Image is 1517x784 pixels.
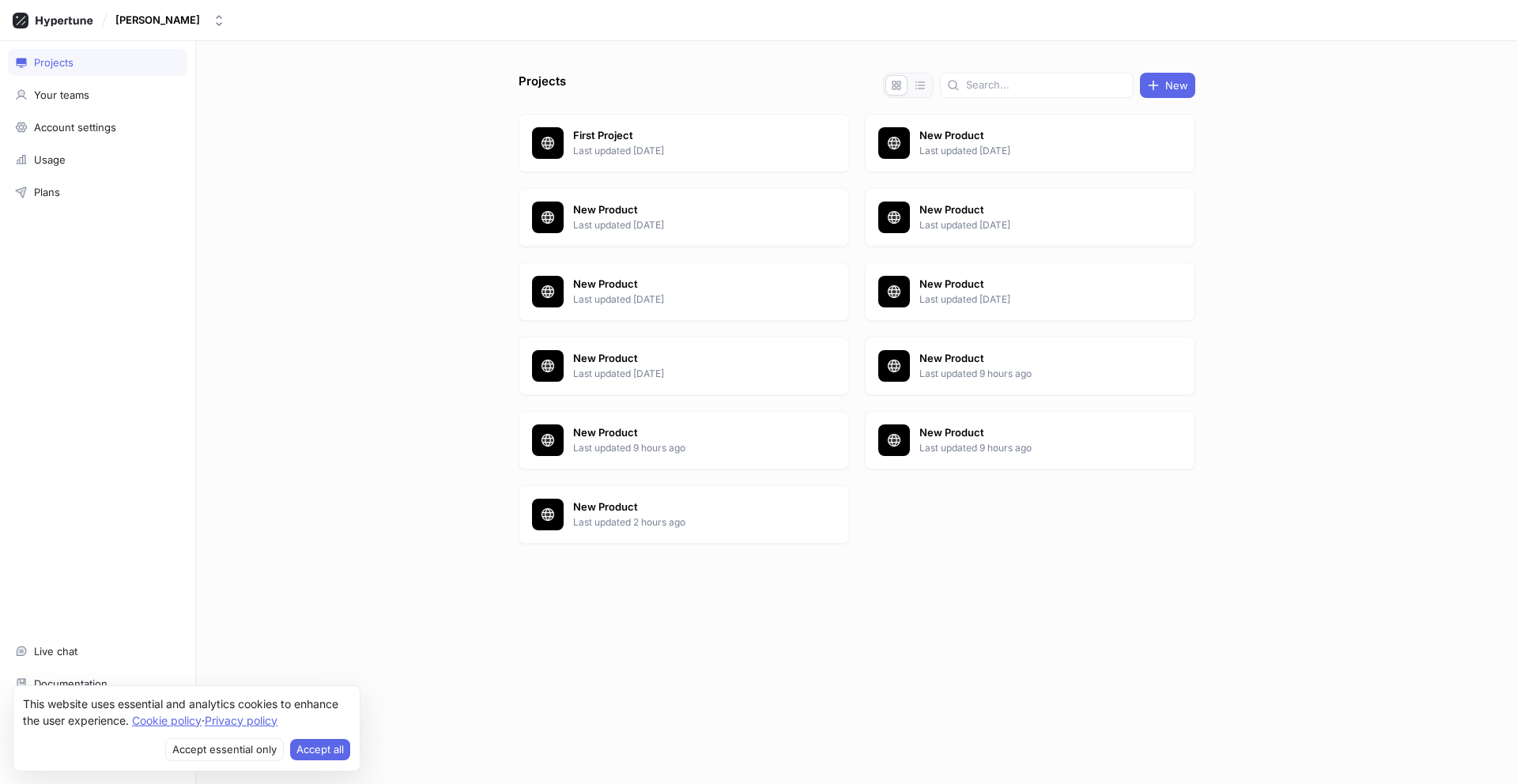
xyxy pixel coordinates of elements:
[919,277,1149,292] p: New Product
[573,367,802,381] p: Last updated [DATE]
[966,77,1126,93] input: Search...
[919,367,1149,381] p: Last updated 9 hours ago
[573,425,802,441] p: New Product
[23,695,350,729] div: This website uses essential and analytics cookies to enhance the user experience. ‧
[1140,73,1195,98] button: New
[573,202,802,218] p: New Product
[34,153,66,166] div: Usage
[919,144,1149,158] p: Last updated [DATE]
[573,218,802,232] p: Last updated [DATE]
[34,89,89,101] div: Your teams
[34,186,60,198] div: Plans
[573,128,802,144] p: First Project
[8,49,187,76] a: Projects
[115,13,200,27] div: [PERSON_NAME]
[34,677,108,690] div: Documentation
[573,351,802,367] p: New Product
[8,81,187,108] a: Your teams
[8,114,187,141] a: Account settings
[109,7,232,33] button: [PERSON_NAME]
[919,441,1149,455] p: Last updated 9 hours ago
[1165,81,1188,90] span: New
[573,441,802,455] p: Last updated 9 hours ago
[205,714,277,727] a: Privacy policy
[8,179,187,205] a: Plans
[919,202,1149,218] p: New Product
[919,218,1149,232] p: Last updated [DATE]
[919,292,1149,307] p: Last updated [DATE]
[34,645,77,658] div: Live chat
[573,277,802,292] p: New Product
[919,351,1149,367] p: New Product
[8,670,187,697] a: Documentation
[132,714,202,727] a: Cookie policy
[290,739,350,761] button: Accept cookies
[919,425,1149,441] p: New Product
[165,738,284,762] button: Decline cookies
[573,499,802,515] p: New Product
[573,515,802,530] p: Last updated 2 hours ago
[519,73,566,98] p: Projects
[919,128,1149,144] p: New Product
[573,144,802,158] p: Last updated [DATE]
[34,56,74,69] div: Projects
[573,292,802,307] p: Last updated [DATE]
[8,146,187,173] a: Usage
[34,121,116,134] div: Account settings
